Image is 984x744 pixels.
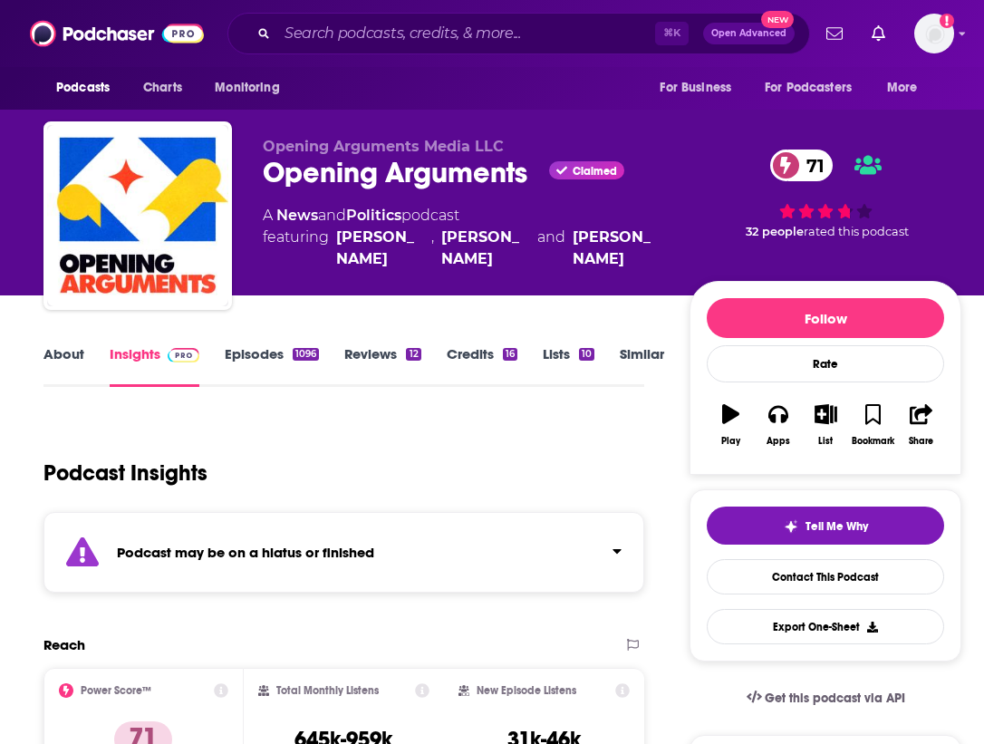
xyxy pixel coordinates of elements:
[707,298,944,338] button: Follow
[707,345,944,382] div: Rate
[784,519,798,534] img: tell me why sparkle
[887,75,918,101] span: More
[573,167,617,176] span: Claimed
[43,636,85,653] h2: Reach
[850,392,897,458] button: Bookmark
[753,71,878,105] button: open menu
[940,14,954,28] svg: Add a profile image
[276,684,379,697] h2: Total Monthly Listens
[852,436,894,447] div: Bookmark
[818,436,833,447] div: List
[56,75,110,101] span: Podcasts
[537,227,565,270] span: and
[765,691,905,706] span: Get this podcast via API
[721,436,740,447] div: Play
[806,519,868,534] span: Tell Me Why
[43,71,133,105] button: open menu
[30,16,204,51] img: Podchaser - Follow, Share and Rate Podcasts
[43,459,207,487] h1: Podcast Insights
[47,125,228,306] img: Opening Arguments
[620,345,664,387] a: Similar
[647,71,754,105] button: open menu
[263,227,661,270] span: featuring
[263,205,661,270] div: A podcast
[277,19,655,48] input: Search podcasts, credits, & more...
[543,345,594,387] a: Lists10
[864,18,892,49] a: Show notifications dropdown
[819,18,850,49] a: Show notifications dropdown
[143,75,182,101] span: Charts
[703,23,795,44] button: Open AdvancedNew
[336,227,424,270] div: [PERSON_NAME]
[707,609,944,644] button: Export One-Sheet
[711,29,786,38] span: Open Advanced
[318,207,346,224] span: and
[909,436,933,447] div: Share
[215,75,279,101] span: Monitoring
[344,345,420,387] a: Reviews12
[767,436,790,447] div: Apps
[293,348,319,361] div: 1096
[117,544,374,561] strong: Podcast may be on a hiatus or finished
[755,392,802,458] button: Apps
[43,512,644,593] section: Click to expand status details
[503,348,517,361] div: 16
[732,676,921,720] a: Get this podcast via API
[802,392,849,458] button: List
[276,207,318,224] a: News
[874,71,941,105] button: open menu
[788,150,834,181] span: 71
[227,13,810,54] div: Search podcasts, credits, & more...
[579,348,594,361] div: 10
[573,227,661,270] a: Andrew Torrez
[914,14,954,53] button: Show profile menu
[660,75,731,101] span: For Business
[804,225,909,238] span: rated this podcast
[110,345,199,387] a: InsightsPodchaser Pro
[477,684,576,697] h2: New Episode Listens
[441,227,529,270] div: [PERSON_NAME]
[655,22,689,45] span: ⌘ K
[690,138,961,250] div: 71 32 peoplerated this podcast
[914,14,954,53] span: Logged in as juliahaav
[431,227,434,270] span: ,
[168,348,199,362] img: Podchaser Pro
[746,225,804,238] span: 32 people
[765,75,852,101] span: For Podcasters
[707,507,944,545] button: tell me why sparkleTell Me Why
[897,392,944,458] button: Share
[406,348,420,361] div: 12
[81,684,151,697] h2: Power Score™
[263,138,504,155] span: Opening Arguments Media LLC
[707,392,754,458] button: Play
[346,207,401,224] a: Politics
[914,14,954,53] img: User Profile
[707,559,944,594] a: Contact This Podcast
[447,345,517,387] a: Credits16
[131,71,193,105] a: Charts
[202,71,303,105] button: open menu
[225,345,319,387] a: Episodes1096
[761,11,794,28] span: New
[770,150,834,181] a: 71
[43,345,84,387] a: About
